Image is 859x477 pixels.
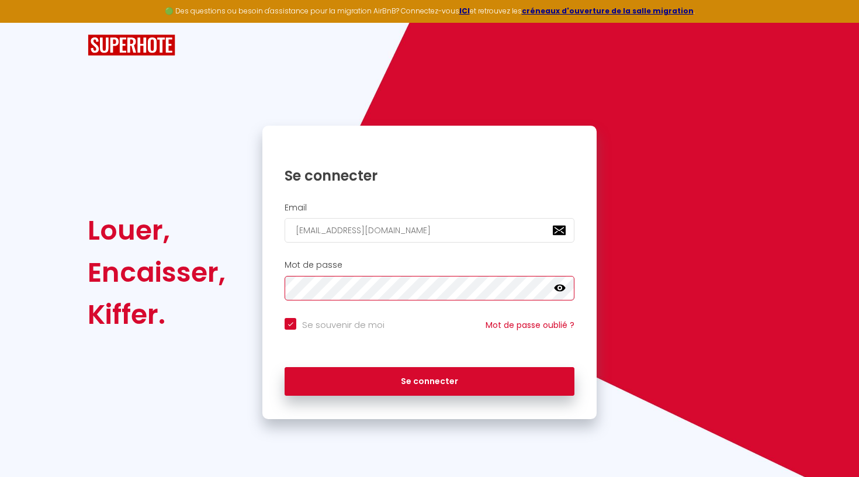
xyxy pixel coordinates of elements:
[285,167,574,185] h1: Se connecter
[486,319,574,331] a: Mot de passe oublié ?
[88,293,226,336] div: Kiffer.
[88,251,226,293] div: Encaisser,
[285,203,574,213] h2: Email
[459,6,470,16] a: ICI
[88,34,175,56] img: SuperHote logo
[285,367,574,396] button: Se connecter
[285,218,574,243] input: Ton Email
[88,209,226,251] div: Louer,
[285,260,574,270] h2: Mot de passe
[522,6,694,16] a: créneaux d'ouverture de la salle migration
